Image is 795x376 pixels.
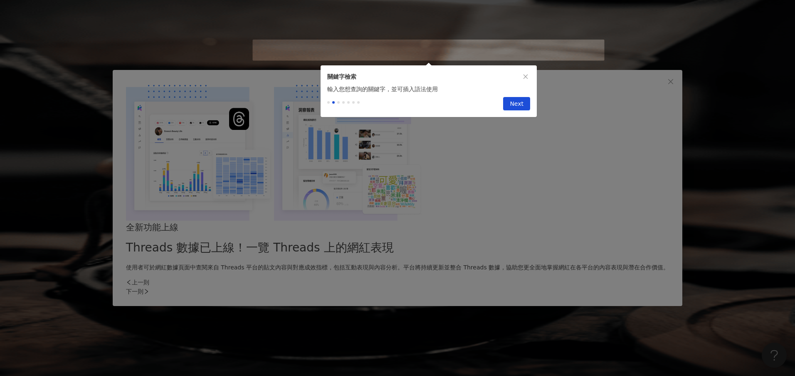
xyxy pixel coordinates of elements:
[521,72,530,81] button: close
[503,97,530,110] button: Next
[321,85,537,94] div: 輸入您想查詢的關鍵字，並可插入語法使用
[510,97,523,111] span: Next
[327,72,530,81] div: 關鍵字檢索
[523,74,528,80] span: close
